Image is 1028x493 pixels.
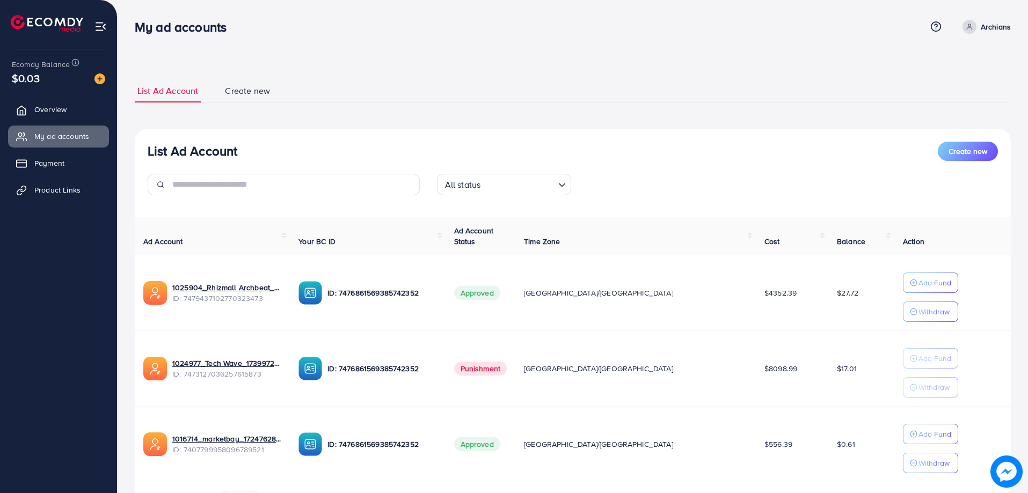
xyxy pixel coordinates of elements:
[172,433,281,444] a: 1016714_marketbay_1724762849692
[12,70,40,86] span: $0.03
[949,146,987,157] span: Create new
[903,273,958,293] button: Add Fund
[12,59,70,70] span: Ecomdy Balance
[454,286,500,300] span: Approved
[172,282,281,304] div: <span class='underline'>1025904_Rhizmall Archbeat_1741442161001</span></br>7479437102770323473
[903,236,924,247] span: Action
[143,281,167,305] img: ic-ads-acc.e4c84228.svg
[764,363,797,374] span: $8098.99
[981,20,1011,33] p: Archians
[298,236,336,247] span: Your BC ID
[903,301,958,322] button: Withdraw
[8,152,109,174] a: Payment
[11,15,83,32] img: logo
[990,455,1023,488] img: image
[837,288,858,298] span: $27.72
[484,175,553,193] input: Search for option
[918,276,951,289] p: Add Fund
[903,424,958,444] button: Add Fund
[94,20,107,33] img: menu
[298,281,322,305] img: ic-ba-acc.ded83a64.svg
[837,439,855,450] span: $0.61
[327,438,436,451] p: ID: 7476861569385742352
[34,131,89,142] span: My ad accounts
[225,85,270,97] span: Create new
[327,362,436,375] p: ID: 7476861569385742352
[172,358,281,369] a: 1024977_Tech Wave_1739972983986
[918,457,950,469] p: Withdraw
[903,348,958,369] button: Add Fund
[938,142,998,161] button: Create new
[172,293,281,304] span: ID: 7479437102770323473
[918,428,951,440] p: Add Fund
[918,352,951,365] p: Add Fund
[143,432,167,456] img: ic-ads-acc.e4c84228.svg
[8,179,109,201] a: Product Links
[764,288,797,298] span: $4352.39
[903,453,958,473] button: Withdraw
[148,143,237,159] h3: List Ad Account
[454,437,500,451] span: Approved
[298,357,322,380] img: ic-ba-acc.ded83a64.svg
[8,99,109,120] a: Overview
[903,377,958,398] button: Withdraw
[958,20,1011,34] a: Archians
[524,236,560,247] span: Time Zone
[34,185,81,195] span: Product Links
[524,288,673,298] span: [GEOGRAPHIC_DATA]/[GEOGRAPHIC_DATA]
[454,225,494,247] span: Ad Account Status
[34,158,64,168] span: Payment
[454,362,507,376] span: Punishment
[918,381,950,394] p: Withdraw
[298,432,322,456] img: ic-ba-acc.ded83a64.svg
[172,444,281,455] span: ID: 7407799958096789521
[172,433,281,455] div: <span class='underline'>1016714_marketbay_1724762849692</span></br>7407799958096789521
[8,126,109,147] a: My ad accounts
[172,282,281,293] a: 1025904_Rhizmall Archbeat_1741442161001
[172,369,281,379] span: ID: 7473127036257615873
[764,236,780,247] span: Cost
[837,236,865,247] span: Balance
[443,177,483,193] span: All status
[143,236,183,247] span: Ad Account
[764,439,792,450] span: $556.39
[524,363,673,374] span: [GEOGRAPHIC_DATA]/[GEOGRAPHIC_DATA]
[837,363,857,374] span: $17.01
[94,73,105,84] img: image
[437,174,571,195] div: Search for option
[135,19,235,35] h3: My ad accounts
[137,85,198,97] span: List Ad Account
[34,104,67,115] span: Overview
[172,358,281,380] div: <span class='underline'>1024977_Tech Wave_1739972983986</span></br>7473127036257615873
[524,439,673,450] span: [GEOGRAPHIC_DATA]/[GEOGRAPHIC_DATA]
[143,357,167,380] img: ic-ads-acc.e4c84228.svg
[327,286,436,299] p: ID: 7476861569385742352
[918,305,950,318] p: Withdraw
